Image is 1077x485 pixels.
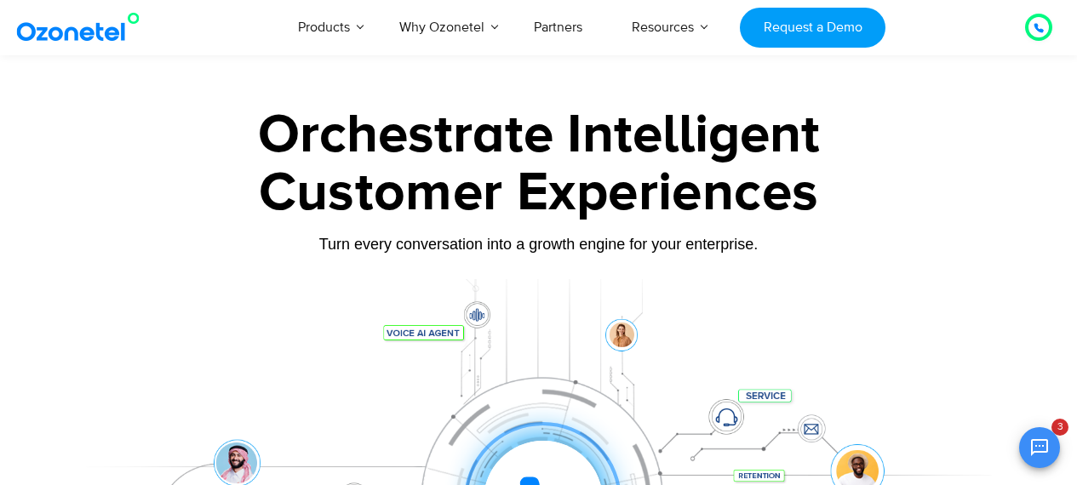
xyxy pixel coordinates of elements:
div: Orchestrate Intelligent [66,108,1011,163]
div: Customer Experiences [66,152,1011,234]
div: Turn every conversation into a growth engine for your enterprise. [66,235,1011,254]
button: Open chat [1019,427,1060,468]
span: 3 [1051,419,1068,436]
a: Request a Demo [740,8,885,48]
